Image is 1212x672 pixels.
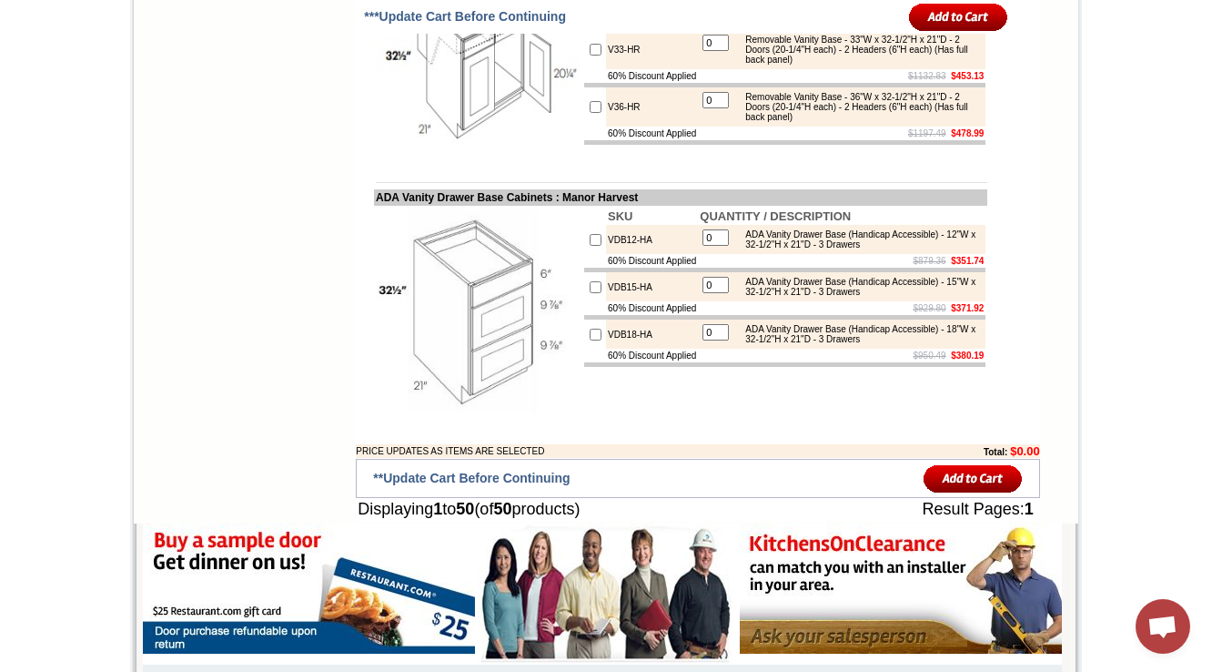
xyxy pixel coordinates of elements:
[356,444,883,458] td: PRICE UPDATES AS ITEMS ARE SELECTED
[154,51,157,52] img: spacer.gif
[984,447,1007,457] b: Total:
[21,3,147,18] a: Price Sheet View in PDF Format
[49,83,96,101] td: Alabaster Shaker
[914,351,946,361] s: $950.49
[98,83,154,103] td: [PERSON_NAME] Yellow Walnut
[606,301,698,315] td: 60% Discount Applied
[606,272,698,301] td: VDB15-HA
[736,92,981,122] div: Removable Vanity Base - 36"W x 32-1/2"H x 21"D - 2 Doors (20-1/4"H each) - 2 Headers (6"H each) (...
[700,209,851,223] b: QUANTITY / DESCRIPTION
[803,498,1040,521] td: Result Pages:
[924,463,1023,494] input: Add to Cart
[736,35,981,65] div: Removable Vanity Base - 33"W x 32-1/2"H x 21"D - 2 Doors (20-1/4"H each) - 2 Headers (6"H each) (...
[914,256,946,266] s: $879.36
[96,51,98,52] img: spacer.gif
[374,189,987,206] td: ADA Vanity Drawer Base Cabinets : Manor Harvest
[606,254,698,268] td: 60% Discount Applied
[263,83,309,101] td: Bellmonte Maple
[606,30,698,69] td: V33-HR
[736,277,981,297] div: ADA Vanity Drawer Base (Handicap Accessible) - 15"W x 32-1/2"H x 21"D - 3 Drawers
[3,5,17,19] img: pdf.png
[21,7,147,17] b: Price Sheet View in PDF Format
[606,87,698,127] td: V36-HR
[908,71,946,81] s: $1132.83
[1136,599,1190,654] a: Open chat
[376,208,581,412] img: ADA Vanity Drawer Base Cabinets
[493,500,511,518] b: 50
[736,324,981,344] div: ADA Vanity Drawer Base (Handicap Accessible) - 18"W x 32-1/2"H x 21"D - 3 Drawers
[606,225,698,254] td: VDB12-HA
[606,127,698,140] td: 60% Discount Applied
[356,498,803,521] td: Displaying to (of products)
[157,83,212,103] td: [PERSON_NAME] White Shaker
[456,500,474,518] b: 50
[951,71,984,81] b: $453.13
[433,500,442,518] b: 1
[606,349,698,362] td: 60% Discount Applied
[951,256,984,266] b: $351.74
[46,51,49,52] img: spacer.gif
[951,303,984,313] b: $371.92
[951,351,984,361] b: $380.19
[214,83,260,101] td: Baycreek Gray
[260,51,263,52] img: spacer.gif
[909,2,1008,32] input: Add to Cart
[364,9,566,24] span: ***Update Cart Before Continuing
[908,128,946,138] s: $1197.49
[1025,500,1034,518] b: 1
[951,128,984,138] b: $478.99
[309,51,312,52] img: spacer.gif
[606,320,698,349] td: VDB18-HA
[914,303,946,313] s: $929.80
[211,51,214,52] img: spacer.gif
[736,229,981,249] div: ADA Vanity Drawer Base (Handicap Accessible) - 12"W x 32-1/2"H x 21"D - 3 Drawers
[608,209,632,223] b: SKU
[606,69,698,83] td: 60% Discount Applied
[1010,444,1040,458] b: $0.00
[373,471,570,485] span: **Update Cart Before Continuing
[312,83,368,103] td: [PERSON_NAME] Blue Shaker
